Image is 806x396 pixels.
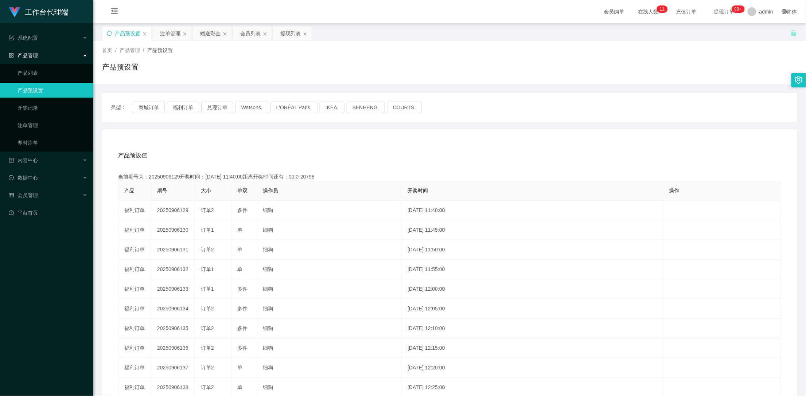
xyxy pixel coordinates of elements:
span: / [115,47,117,53]
button: COURTS. [387,102,422,113]
span: 订单2 [201,306,214,311]
td: 福利订单 [118,260,151,279]
td: 20250906135 [151,319,195,338]
div: 会员列表 [240,27,261,40]
td: 细狗 [257,338,402,358]
i: 图标: close [263,32,267,36]
i: 图标: close [183,32,187,36]
td: 20250906134 [151,299,195,319]
span: 订单2 [201,247,214,252]
span: 产品管理 [120,47,140,53]
span: 操作员 [263,188,278,193]
span: 订单1 [201,266,214,272]
div: 当前期号为：20250906129开奖时间：[DATE] 11:40:00距离开奖时间还有：00:0-20798 [118,173,781,181]
button: 福利订单 [167,102,199,113]
p: 1 [662,5,665,13]
span: 类型： [111,102,133,113]
td: [DATE] 11:50:00 [402,240,663,260]
span: 多件 [237,286,248,292]
a: 产品预设置 [17,83,87,98]
td: 福利订单 [118,299,151,319]
td: 福利订单 [118,358,151,378]
button: 兑现订单 [201,102,233,113]
i: 图标: profile [9,158,14,163]
span: 订单1 [201,227,214,233]
i: 图标: close [303,32,307,36]
span: 多件 [237,207,248,213]
i: 图标: menu-fold [102,0,127,24]
td: 20250906133 [151,279,195,299]
a: 注单管理 [17,118,87,133]
td: [DATE] 12:00:00 [402,279,663,299]
td: [DATE] 11:40:00 [402,201,663,220]
span: 单 [237,227,242,233]
td: 福利订单 [118,201,151,220]
i: 图标: close [223,32,227,36]
i: 图标: setting [795,76,803,84]
td: 细狗 [257,240,402,260]
i: 图标: sync [107,31,112,36]
button: SENHENG. [347,102,385,113]
td: 20250906131 [151,240,195,260]
td: 20250906129 [151,201,195,220]
p: 1 [660,5,662,13]
span: 开奖时间 [408,188,428,193]
span: 提现订单 [710,9,738,14]
span: 单 [237,384,242,390]
span: / [143,47,144,53]
td: 福利订单 [118,319,151,338]
a: 工作台代理端 [9,9,69,15]
i: 图标: appstore-o [9,53,14,58]
td: 福利订单 [118,240,151,260]
h1: 工作台代理端 [25,0,69,24]
span: 订单1 [201,286,214,292]
button: IKEA. [320,102,344,113]
i: 图标: form [9,35,14,40]
span: 多件 [237,306,248,311]
td: [DATE] 12:15:00 [402,338,663,358]
i: 图标: table [9,193,14,198]
span: 数据中心 [9,175,38,181]
span: 单 [237,247,242,252]
span: 内容中心 [9,157,38,163]
div: 注单管理 [160,27,180,40]
td: 福利订单 [118,279,151,299]
td: 20250906137 [151,358,195,378]
td: [DATE] 12:05:00 [402,299,663,319]
button: 商城订单 [133,102,165,113]
i: 图标: global [782,9,787,14]
td: 细狗 [257,279,402,299]
td: 细狗 [257,358,402,378]
sup: 1094 [732,5,745,13]
span: 订单2 [201,365,214,370]
span: 产品管理 [9,52,38,58]
td: 细狗 [257,220,402,240]
td: [DATE] 11:45:00 [402,220,663,240]
span: 产品 [124,188,135,193]
sup: 11 [657,5,667,13]
div: 赠送彩金 [200,27,221,40]
span: 大小 [201,188,211,193]
td: [DATE] 12:20:00 [402,358,663,378]
td: 细狗 [257,201,402,220]
a: 开奖记录 [17,101,87,115]
div: 提现列表 [280,27,301,40]
span: 会员管理 [9,192,38,198]
span: 首页 [102,47,112,53]
button: Watsons. [235,102,268,113]
span: 单 [237,266,242,272]
td: 福利订单 [118,338,151,358]
span: 充值订单 [673,9,700,14]
span: 产品预设值 [118,151,147,160]
span: 订单2 [201,207,214,213]
img: logo.9652507e.png [9,7,20,17]
span: 产品预设置 [147,47,173,53]
span: 多件 [237,345,248,351]
a: 图标: dashboard平台首页 [9,205,87,220]
td: 福利订单 [118,220,151,240]
span: 单 [237,365,242,370]
div: 产品预设置 [115,27,140,40]
i: 图标: check-circle-o [9,175,14,180]
i: 图标: close [143,32,147,36]
span: 订单2 [201,325,214,331]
